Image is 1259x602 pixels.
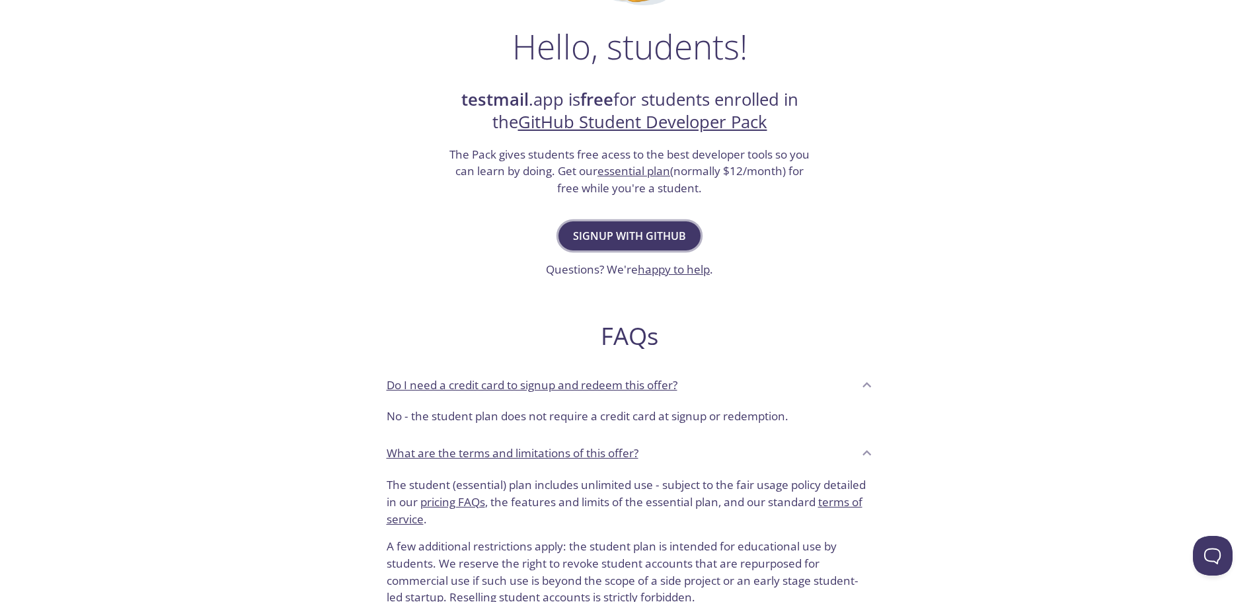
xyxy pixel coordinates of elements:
[461,88,529,111] strong: testmail
[387,445,638,462] p: What are the terms and limitations of this offer?
[448,89,812,134] h2: .app is for students enrolled in the
[638,262,710,277] a: happy to help
[1193,536,1233,576] iframe: Help Scout Beacon - Open
[376,367,884,402] div: Do I need a credit card to signup and redeem this offer?
[387,408,873,425] p: No - the student plan does not require a credit card at signup or redemption.
[376,435,884,471] div: What are the terms and limitations of this offer?
[546,261,713,278] h3: Questions? We're .
[573,227,686,245] span: Signup with GitHub
[387,494,862,527] a: terms of service
[597,163,670,178] a: essential plan
[387,377,677,394] p: Do I need a credit card to signup and redeem this offer?
[518,110,767,133] a: GitHub Student Developer Pack
[580,88,613,111] strong: free
[376,402,884,435] div: Do I need a credit card to signup and redeem this offer?
[376,321,884,351] h2: FAQs
[448,146,812,197] h3: The Pack gives students free acess to the best developer tools so you can learn by doing. Get our...
[558,221,701,250] button: Signup with GitHub
[512,26,747,66] h1: Hello, students!
[387,476,873,527] p: The student (essential) plan includes unlimited use - subject to the fair usage policy detailed i...
[420,494,485,509] a: pricing FAQs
